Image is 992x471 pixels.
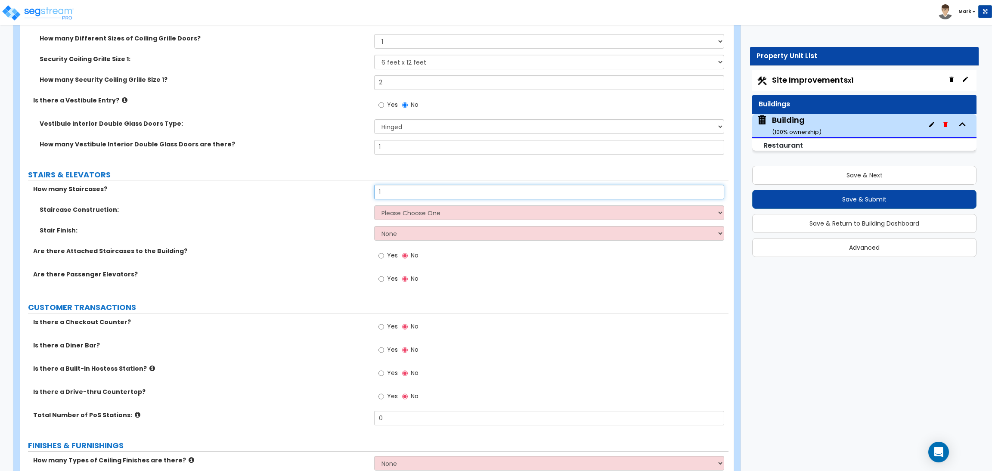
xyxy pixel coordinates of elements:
[378,274,384,284] input: Yes
[402,100,408,110] input: No
[402,345,408,355] input: No
[387,392,398,400] span: Yes
[189,457,194,463] i: click for more info!
[33,318,368,326] label: Is there a Checkout Counter?
[40,75,368,84] label: How many Security Coiling Grille Size 1?
[411,251,418,260] span: No
[752,190,976,209] button: Save & Submit
[387,274,398,283] span: Yes
[28,169,728,180] label: STAIRS & ELEVATORS
[40,34,368,43] label: How many Different Sizes of Coiling Grille Doors?
[378,100,384,110] input: Yes
[40,205,368,214] label: Staircase Construction:
[33,364,368,373] label: Is there a Built-in Hostess Station?
[387,251,398,260] span: Yes
[752,166,976,185] button: Save & Next
[759,99,970,109] div: Buildings
[772,74,853,85] span: Site Improvements
[33,387,368,396] label: Is there a Drive-thru Countertop?
[411,274,418,283] span: No
[1,4,74,22] img: logo_pro_r.png
[848,76,853,85] small: x1
[33,270,368,279] label: Are there Passenger Elevators?
[756,51,972,61] div: Property Unit List
[33,247,368,255] label: Are there Attached Staircases to the Building?
[411,100,418,109] span: No
[40,119,368,128] label: Vestibule Interior Double Glass Doors Type:
[411,369,418,377] span: No
[40,140,368,149] label: How many Vestibule Interior Double Glass Doors are there?
[411,345,418,354] span: No
[411,392,418,400] span: No
[958,8,971,15] b: Mark
[387,322,398,331] span: Yes
[756,115,821,136] span: Building
[402,322,408,332] input: No
[40,55,368,63] label: Security Coiling Grille Size 1:
[928,442,949,462] div: Open Intercom Messenger
[763,140,803,150] small: Restaurant
[378,322,384,332] input: Yes
[772,115,821,136] div: Building
[752,238,976,257] button: Advanced
[33,411,368,419] label: Total Number of PoS Stations:
[387,345,398,354] span: Yes
[33,341,368,350] label: Is there a Diner Bar?
[938,4,953,19] img: avatar.png
[752,214,976,233] button: Save & Return to Building Dashboard
[122,97,127,103] i: click for more info!
[378,345,384,355] input: Yes
[149,365,155,372] i: click for more info!
[28,440,728,451] label: FINISHES & FURNISHINGS
[33,96,368,105] label: Is there a Vestibule Entry?
[411,322,418,331] span: No
[378,251,384,260] input: Yes
[387,369,398,377] span: Yes
[378,392,384,401] input: Yes
[756,115,768,126] img: building.svg
[40,226,368,235] label: Stair Finish:
[28,302,728,313] label: CUSTOMER TRANSACTIONS
[756,75,768,87] img: Construction.png
[772,128,821,136] small: ( 100 % ownership)
[33,456,368,465] label: How many Types of Ceiling Finishes are there?
[402,251,408,260] input: No
[402,274,408,284] input: No
[387,100,398,109] span: Yes
[402,392,408,401] input: No
[33,185,368,193] label: How many Staircases?
[378,369,384,378] input: Yes
[135,412,140,418] i: click for more info!
[402,369,408,378] input: No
